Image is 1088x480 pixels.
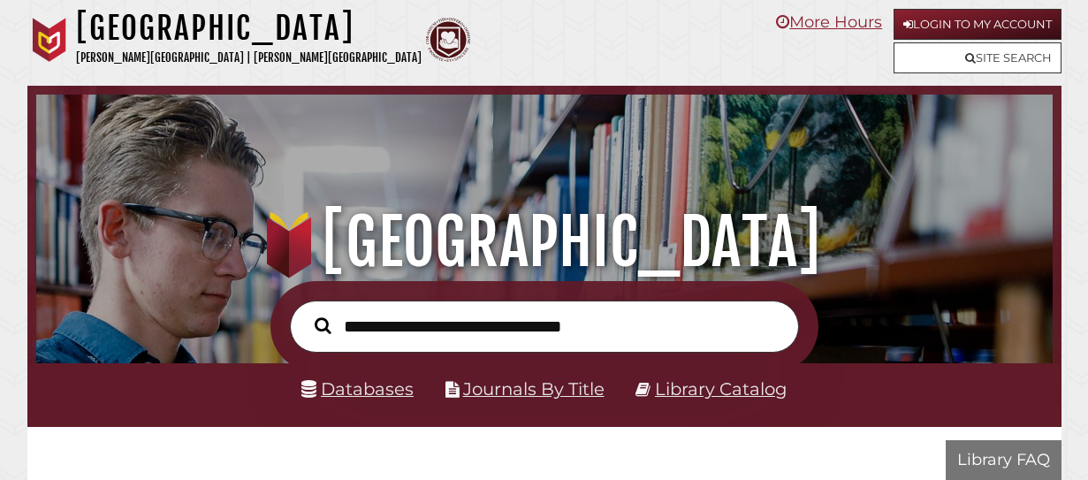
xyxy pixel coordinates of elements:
[776,12,882,32] a: More Hours
[894,9,1061,40] a: Login to My Account
[894,42,1061,73] a: Site Search
[655,378,787,400] a: Library Catalog
[301,378,414,400] a: Databases
[306,313,339,338] button: Search
[426,18,470,62] img: Calvin Theological Seminary
[52,203,1036,281] h1: [GEOGRAPHIC_DATA]
[463,378,605,400] a: Journals By Title
[315,317,331,335] i: Search
[27,18,72,62] img: Calvin University
[76,9,422,48] h1: [GEOGRAPHIC_DATA]
[76,48,422,68] p: [PERSON_NAME][GEOGRAPHIC_DATA] | [PERSON_NAME][GEOGRAPHIC_DATA]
